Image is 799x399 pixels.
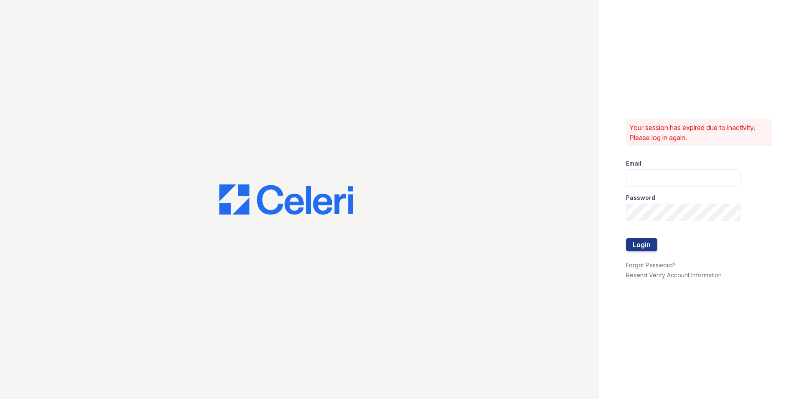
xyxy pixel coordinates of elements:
[219,184,353,215] img: CE_Logo_Blue-a8612792a0a2168367f1c8372b55b34899dd931a85d93a1a3d3e32e68fde9ad4.png
[626,271,722,279] a: Resend Verify Account Information
[626,159,641,168] label: Email
[626,261,676,269] a: Forgot Password?
[626,238,657,251] button: Login
[629,123,769,143] p: Your session has expired due to inactivity. Please log in again.
[626,194,655,202] label: Password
